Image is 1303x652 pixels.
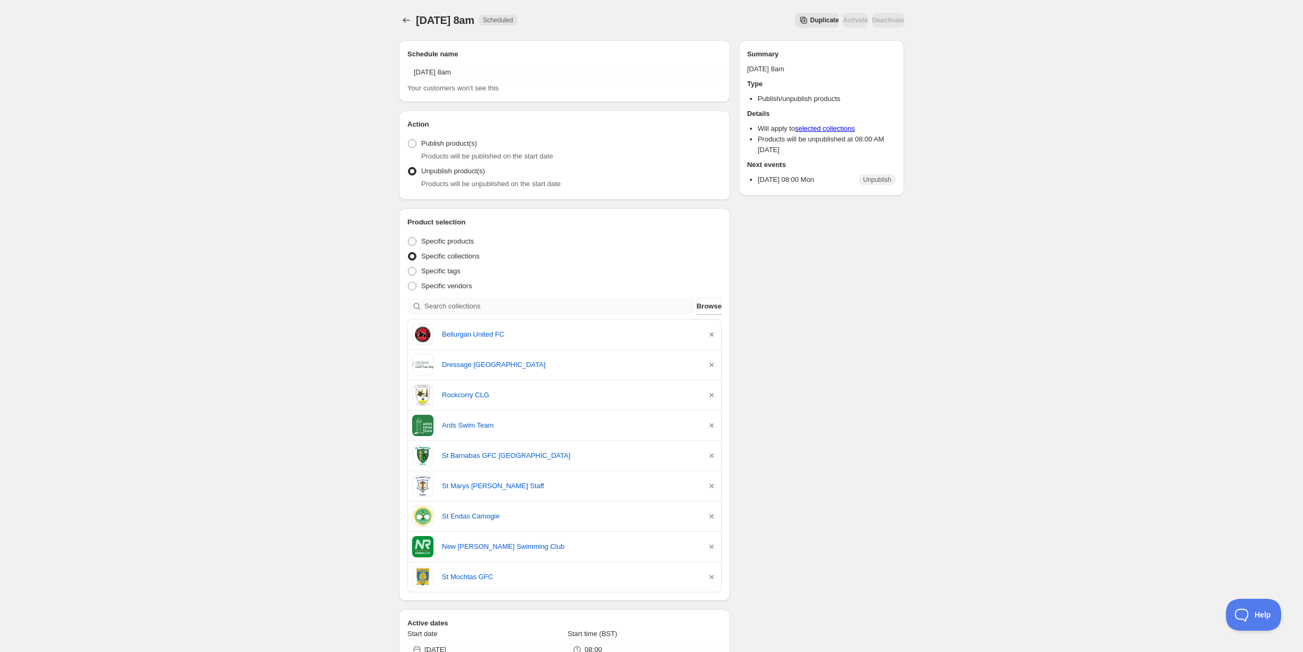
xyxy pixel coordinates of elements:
[421,267,461,275] span: Specific tags
[810,16,839,24] span: Duplicate
[442,329,698,340] a: Bellurgan United FC
[424,298,695,315] input: Search collections
[747,160,896,170] h2: Next events
[407,49,722,60] h2: Schedule name
[697,298,722,315] button: Browse
[795,124,855,132] a: selected collections
[747,79,896,89] h2: Type
[442,450,698,461] a: St Barnabas GFC [GEOGRAPHIC_DATA]
[758,134,896,155] li: Products will be unpublished at 08:00 AM [DATE]
[567,630,617,638] span: Start time (BST)
[407,217,722,228] h2: Product selection
[421,139,477,147] span: Publish product(s)
[407,119,722,130] h2: Action
[758,94,896,104] li: Publish/unpublish products
[442,572,698,582] a: St Mochtas GFC
[442,360,698,370] a: Dressage [GEOGRAPHIC_DATA]
[758,123,896,134] li: Will apply to
[747,64,896,74] p: [DATE] 8am
[747,108,896,119] h2: Details
[758,174,814,185] p: [DATE] 08:00 Mon
[747,49,896,60] h2: Summary
[416,14,474,26] span: [DATE] 8am
[442,481,698,491] a: St Marys [PERSON_NAME] Staff
[407,84,499,92] span: Your customers won't see this
[863,175,891,184] span: Unpublish
[421,152,553,160] span: Products will be published on the start date
[442,541,698,552] a: New [PERSON_NAME] Swimming Club
[442,420,698,431] a: Ards Swim Team
[407,630,437,638] span: Start date
[483,16,513,24] span: Scheduled
[421,180,561,188] span: Products will be unpublished on the start date
[795,13,839,28] button: Secondary action label
[421,282,472,290] span: Specific vendors
[421,252,480,260] span: Specific collections
[421,167,485,175] span: Unpublish product(s)
[442,511,698,522] a: St Endas Camogie
[421,237,474,245] span: Specific products
[1226,599,1282,631] iframe: Toggle Customer Support
[697,301,722,312] span: Browse
[407,618,722,629] h2: Active dates
[442,390,698,400] a: Rockcorry CLG
[399,13,414,28] button: Schedules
